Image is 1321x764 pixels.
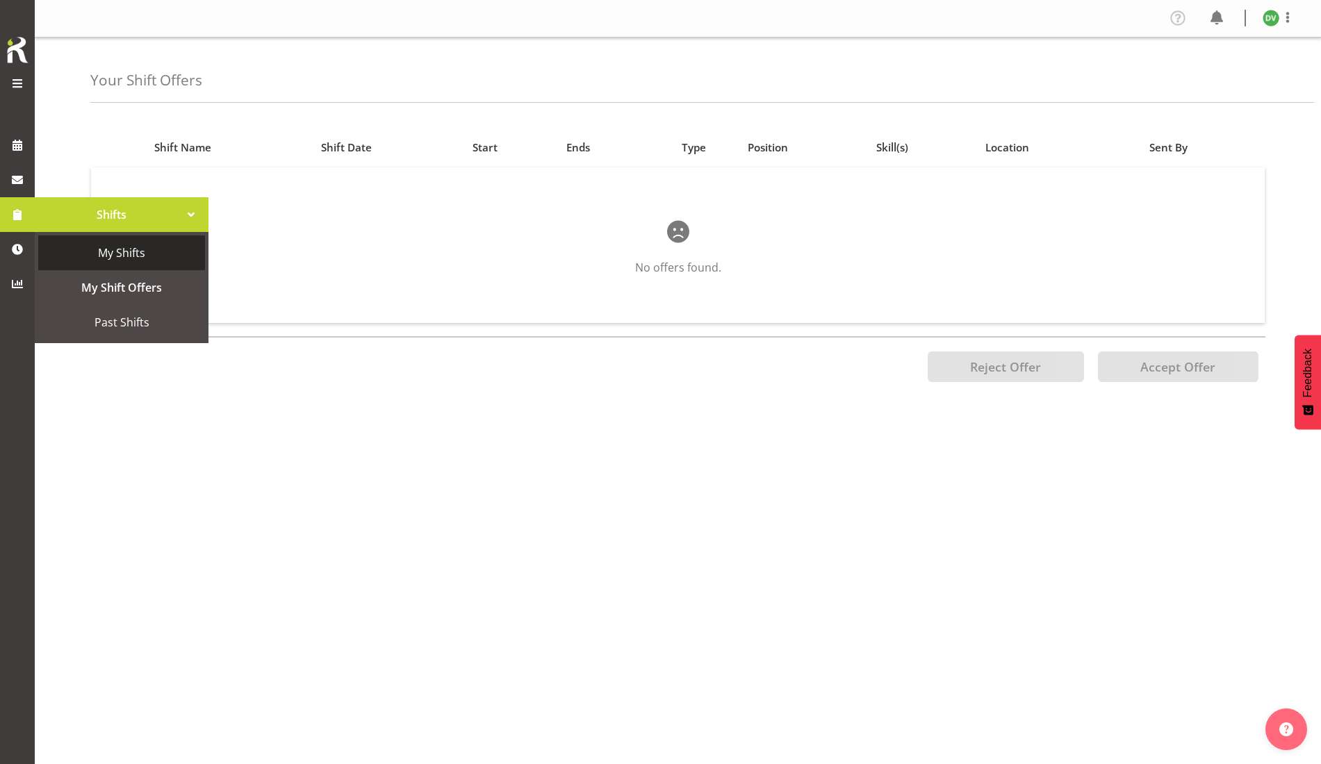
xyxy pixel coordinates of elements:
span: Shift Name [154,140,211,156]
span: Past Shifts [45,312,198,333]
a: My Shift Offers [38,270,205,305]
button: Accept Offer [1098,351,1258,382]
span: Location [985,140,1029,156]
h4: Your Shift Offers [90,72,202,88]
img: desk-view11665.jpg [1263,10,1279,26]
span: Shift Date [321,140,372,156]
a: Shifts [35,197,208,232]
a: Past Shifts [38,305,205,340]
span: Shifts [42,204,181,225]
img: help-xxl-2.png [1279,722,1293,736]
span: Ends [566,140,590,156]
span: Sent By [1149,140,1188,156]
span: Skill(s) [876,140,908,156]
a: My Shifts [38,235,205,270]
span: Feedback [1302,349,1314,397]
img: Rosterit icon logo [3,35,31,65]
span: Reject Offer [970,358,1041,375]
button: Reject Offer [928,351,1084,382]
span: Type [682,140,706,156]
span: Start [473,140,498,156]
span: Position [748,140,788,156]
button: Feedback - Show survey [1295,335,1321,429]
span: My Shifts [45,242,198,263]
span: Accept Offer [1140,358,1215,375]
span: My Shift Offers [45,277,198,298]
p: No offers found. [136,259,1220,276]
